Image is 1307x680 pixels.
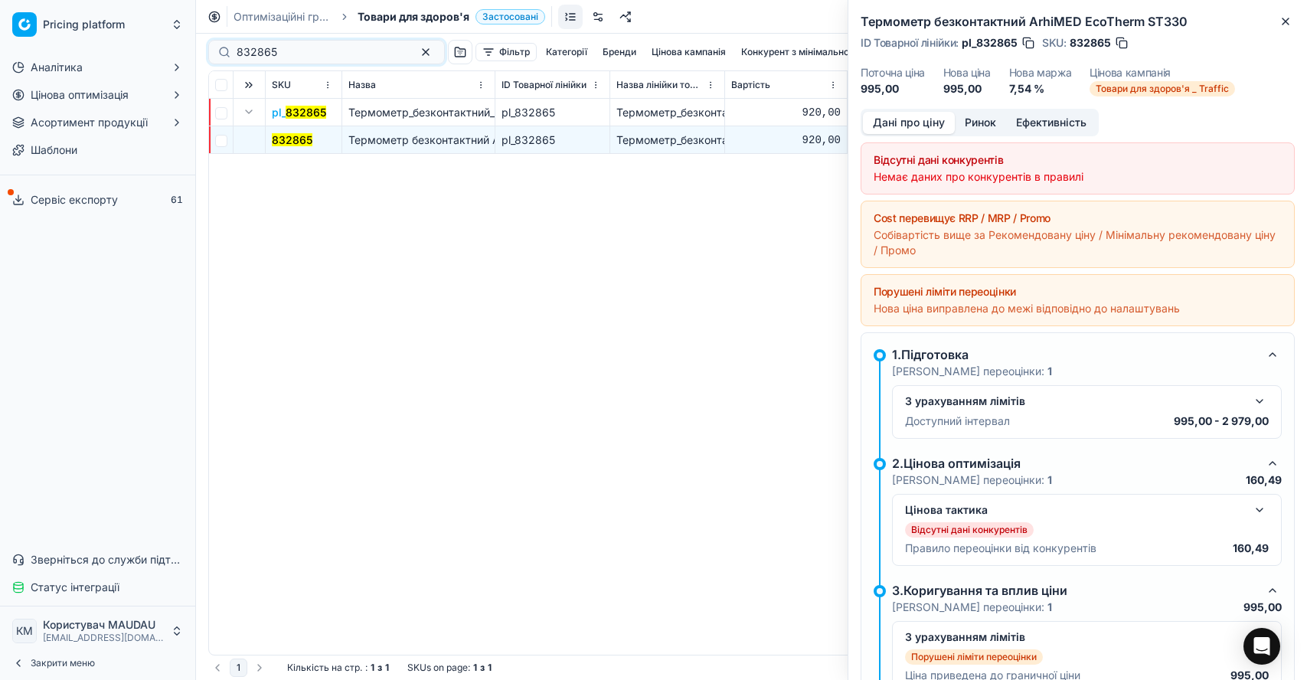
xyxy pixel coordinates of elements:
[502,79,587,91] span: ID Товарної лінійки
[731,105,841,120] div: 920,00
[874,301,1282,316] div: Нова ціна виправлена до межі відповідно до налаштувань
[1009,67,1072,78] dt: Нова маржа
[1090,81,1235,96] span: Товари для здоров'я _ Traffic
[596,43,642,61] button: Бренди
[863,112,955,134] button: Дані про ціну
[874,169,1282,185] div: Немає даних про конкурентів в правилі
[1243,600,1282,615] p: 995,00
[1047,365,1052,378] strong: 1
[43,632,165,644] span: [EMAIL_ADDRESS][DOMAIN_NAME]
[208,659,227,677] button: Go to previous page
[1246,472,1282,488] p: 160,49
[905,541,1096,556] p: Правило переоцінки від конкурентів
[962,35,1018,51] span: pl_832865
[473,662,477,674] strong: 1
[905,502,1244,518] div: Цінова тактика
[861,67,925,78] dt: Поточна ціна
[861,12,1295,31] h2: Термометр безконтактний ArhiMED EcoTherm ST330
[31,657,95,669] span: Закрити меню
[874,152,1282,168] div: Відсутні дані конкурентів
[6,613,189,649] button: КMКористувач MAUDAU[EMAIL_ADDRESS][DOMAIN_NAME]
[502,105,603,120] div: pl_832865
[407,662,470,674] span: SKUs on page :
[31,552,183,567] span: Зверніться до служби підтримки
[230,659,247,677] button: 1
[735,43,939,61] button: Конкурент з мінімальною ринковою ціною
[911,651,1037,663] p: Порушені ліміти переоцінки
[6,6,189,43] button: Pricing platform
[348,133,626,146] span: Термометр безконтактний ArhiMED EcoTherm ST330
[208,659,269,677] nav: pagination
[905,394,1244,409] div: З урахуванням лімітів
[6,83,189,107] button: Цінова оптимізація
[237,44,404,60] input: Пошук по SKU або назві
[6,110,189,135] button: Асортимент продукції
[905,414,1010,429] p: Доступний інтервал
[31,115,148,130] span: Асортимент продукції
[31,87,129,103] span: Цінова оптимізація
[905,629,1244,645] div: З урахуванням лімітів
[31,192,118,208] span: Сервіс експорту
[250,659,269,677] button: Go to next page
[6,652,189,674] button: Закрити меню
[874,284,1282,299] div: Порушені ліміти переоцінки
[861,38,959,48] span: ID Товарної лінійки :
[272,105,326,120] span: pl_
[6,55,189,80] button: Аналітика
[43,618,165,632] span: Користувач MAUDAU
[13,620,36,642] span: КM
[874,211,1282,226] div: Cost перевищує RRP / MRP / Promo
[272,79,291,91] span: SKU
[480,662,485,674] strong: з
[645,43,732,61] button: Цінова кампанія
[892,581,1257,600] div: 3.Коригування та вплив ціни
[6,548,189,572] button: Зверніться до служби підтримки
[272,132,312,148] button: 832865
[475,9,545,25] span: Застосовані
[488,662,492,674] strong: 1
[6,138,189,162] a: Шаблони
[287,662,389,674] div: :
[892,364,1052,379] p: [PERSON_NAME] переоцінки:
[616,132,718,148] div: Термометр_безконтактний__ArhiMED_EcoTherm_ST330
[240,76,258,94] button: Expand all
[377,662,382,674] strong: з
[31,580,119,595] span: Статус інтеграції
[286,106,326,119] mark: 832865
[943,67,991,78] dt: Нова ціна
[475,43,537,61] button: Фільтр
[943,81,991,96] dd: 995,00
[272,133,312,146] mark: 832865
[1174,414,1269,429] p: 995,00 - 2 979,00
[358,9,469,25] span: Товари для здоров'я
[502,132,603,148] div: pl_832865
[731,79,770,91] span: Вартість
[616,105,718,120] div: Термометр_безконтактний__ArhiMED_EcoTherm_ST330
[234,9,332,25] a: Оптимізаційні групи
[540,43,593,61] button: Категорії
[348,79,376,91] span: Назва
[1070,35,1111,51] span: 832865
[358,9,545,25] span: Товари для здоров'яЗастосовані
[1233,541,1269,556] p: 160,49
[240,103,258,121] button: Expand
[731,132,841,148] div: 920,00
[892,472,1052,488] p: [PERSON_NAME] переоцінки:
[31,60,83,75] span: Аналітика
[1047,600,1052,613] strong: 1
[1090,67,1235,78] dt: Цінова кампанія
[31,142,77,158] span: Шаблони
[1047,473,1052,486] strong: 1
[43,18,165,31] span: Pricing platform
[348,106,636,119] span: Термометр_безконтактний__ArhiMED_EcoTherm_ST330
[1006,112,1096,134] button: Ефективність
[1243,628,1280,665] div: Open Intercom Messenger
[911,524,1028,536] p: Відсутні дані конкурентів
[371,662,374,674] strong: 1
[6,188,189,212] button: Сервіс експорту
[1042,38,1067,48] span: SKU :
[892,345,1257,364] div: 1.Підготовка
[272,105,326,120] button: pl_832865
[874,227,1282,258] div: Собівартість вище за Рекомендовану ціну / Мінімальну рекомендовану ціну / Промо
[616,79,703,91] span: Назва лінійки товарів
